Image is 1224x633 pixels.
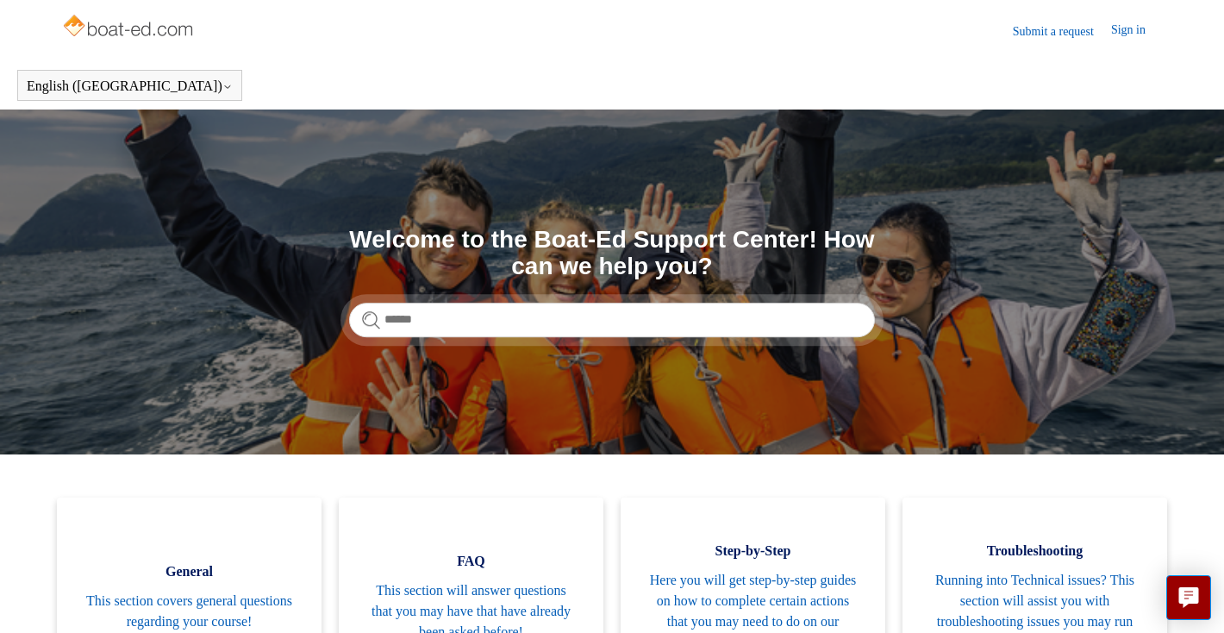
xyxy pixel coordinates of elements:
img: Boat-Ed Help Center home page [61,10,198,45]
a: Submit a request [1013,22,1111,41]
span: FAQ [365,551,578,572]
a: Sign in [1111,21,1163,41]
span: This section covers general questions regarding your course! [83,591,296,632]
span: General [83,561,296,582]
span: Step-by-Step [646,541,859,561]
input: Search [349,303,875,337]
button: English ([GEOGRAPHIC_DATA]) [27,78,233,94]
button: Live chat [1166,575,1211,620]
span: Troubleshooting [928,541,1141,561]
h1: Welcome to the Boat-Ed Support Center! How can we help you? [349,227,875,280]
